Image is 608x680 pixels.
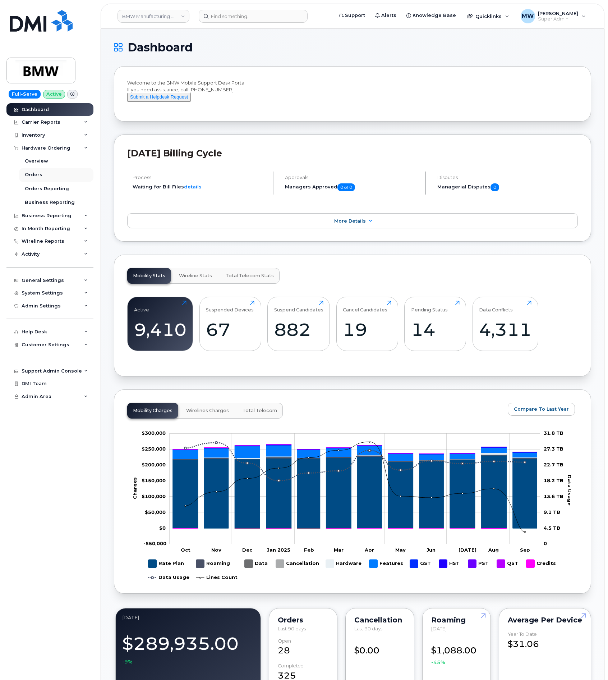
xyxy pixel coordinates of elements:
tspan: $100,000 [142,493,166,499]
span: Wirelines Charges [186,408,229,414]
g: $0 [143,541,166,547]
tspan: 31.8 TB [544,430,563,436]
div: Year to Date [508,631,537,637]
tspan: $300,000 [142,430,166,436]
tspan: $250,000 [142,446,166,452]
tspan: Apr [364,547,374,553]
iframe: Messenger Launcher [577,649,603,675]
div: $289,935.00 [122,629,254,665]
tspan: -$50,000 [143,541,166,547]
h5: Managerial Disputes [437,183,578,191]
span: -45% [431,659,445,666]
tspan: 18.2 TB [544,478,563,483]
div: Cancel Candidates [343,301,387,312]
div: Cancellation [354,617,405,623]
span: Last 90 days [354,626,382,631]
tspan: $50,000 [145,509,166,515]
span: -9% [122,658,133,665]
g: $0 [142,446,166,452]
span: Wireline Stats [179,273,212,279]
div: Suspended Devices [206,301,254,312]
tspan: 4.5 TB [544,525,560,531]
span: 0 [490,183,499,191]
h4: Approvals [285,175,419,180]
a: Active9,410 [134,301,186,347]
span: Last 90 days [278,626,306,631]
div: completed [278,663,304,668]
g: $0 [142,462,166,468]
a: Pending Status14 [411,301,460,347]
div: Welcome to the BMW Mobile Support Desk Portal If you need assistance, call [PHONE_NUMBER]. [127,79,578,108]
g: GST [410,557,432,571]
g: Features [173,446,537,461]
div: Data Conflicts [479,301,513,312]
div: Orders [278,617,328,623]
tspan: 22.7 TB [544,462,563,468]
tspan: Data Usage [567,475,572,506]
div: $1,088.00 [431,638,482,666]
g: PST [468,557,489,571]
tspan: Jan 2025 [267,547,290,553]
tspan: May [395,547,406,553]
tspan: Jun [427,547,436,553]
tspan: $200,000 [142,462,166,468]
div: 9,410 [134,319,186,340]
g: $0 [142,478,166,483]
tspan: 13.6 TB [544,493,563,499]
a: Cancel Candidates19 [343,301,391,347]
div: Average per Device [508,617,582,623]
div: Pending Status [411,301,448,312]
span: [DATE] [431,626,447,631]
h4: Process [133,175,267,180]
tspan: Feb [304,547,314,553]
a: Suspended Devices67 [206,301,254,347]
tspan: Charges [132,477,138,499]
tspan: 9.1 TB [544,509,560,515]
a: Suspend Candidates882 [274,301,323,347]
g: HST [439,557,461,571]
a: details [184,184,202,190]
div: 882 [274,319,323,340]
g: $0 [145,509,166,515]
div: Open [278,638,291,644]
g: Data Usage [148,571,189,585]
tspan: [DATE] [459,547,476,553]
g: $0 [142,493,166,499]
tspan: $150,000 [142,478,166,483]
g: $0 [142,430,166,436]
span: 0 of 0 [337,183,355,191]
tspan: Aug [488,547,499,553]
div: 19 [343,319,391,340]
a: Data Conflicts4,311 [479,301,531,347]
g: Credits [526,557,556,571]
g: Data [244,557,268,571]
div: 4,311 [479,319,531,340]
g: Lines Count [196,571,237,585]
div: September 2025 [122,615,254,621]
g: Features [369,557,403,571]
tspan: Dec [242,547,253,553]
span: Dashboard [128,42,193,53]
g: Legend [148,557,556,585]
tspan: 0 [544,541,547,547]
div: 28 [278,638,328,657]
tspan: $0 [159,525,166,531]
span: Total Telecom [243,408,277,414]
div: Suspend Candidates [274,301,323,312]
g: Rate Plan [173,456,537,529]
div: 67 [206,319,254,340]
button: Submit a Helpdesk Request [127,93,191,102]
div: $0.00 [354,638,405,657]
g: Cancellation [276,557,319,571]
h4: Disputes [437,175,578,180]
g: Roaming [173,455,537,462]
div: $31.06 [508,631,582,650]
div: 14 [411,319,460,340]
tspan: Sep [520,547,530,553]
span: Compare To Last Year [514,406,569,412]
g: QST [497,557,519,571]
a: Submit a Helpdesk Request [127,94,191,100]
g: Hardware [326,557,362,571]
tspan: Nov [211,547,221,553]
